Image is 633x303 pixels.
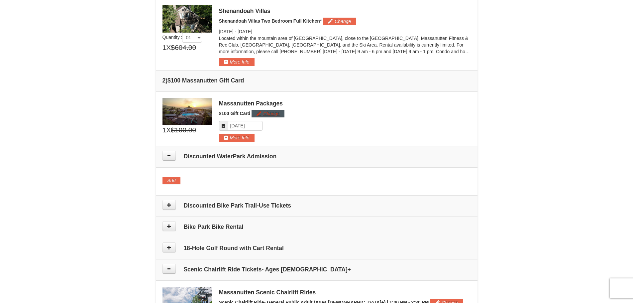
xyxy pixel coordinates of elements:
[219,58,255,66] button: More Info
[235,29,236,34] span: -
[219,289,471,296] div: Massanutten Scenic Chairlift Rides
[162,125,166,135] span: 1
[219,100,471,107] div: Massanutten Packages
[162,5,212,33] img: 19219019-2-e70bf45f.jpg
[162,224,471,230] h4: Bike Park Bike Rental
[162,35,202,40] span: Quantity :
[219,111,251,116] span: $100 Gift Card
[219,134,255,141] button: More Info
[219,8,471,14] div: Shenandoah Villas
[171,43,196,53] span: $604.00
[166,125,171,135] span: X
[162,202,471,209] h4: Discounted Bike Park Trail-Use Tickets
[238,29,252,34] span: [DATE]
[219,29,234,34] span: [DATE]
[162,153,471,160] h4: Discounted WaterPark Admission
[162,43,166,53] span: 1
[162,98,212,125] img: 6619879-1.jpg
[162,245,471,251] h4: 18-Hole Golf Round with Cart Rental
[162,177,181,184] button: Add
[219,35,471,55] p: Located within the mountain area of [GEOGRAPHIC_DATA], close to the [GEOGRAPHIC_DATA], Massanutte...
[323,18,356,25] button: Change
[162,77,471,84] h4: 2 $100 Massanutten Gift Card
[219,18,322,24] span: Shenandoah Villas Two Bedroom Full Kitchen*
[166,43,171,53] span: X
[252,110,284,117] button: Change
[171,125,196,135] span: $100.00
[162,266,471,273] h4: Scenic Chairlift Ride Tickets- Ages [DEMOGRAPHIC_DATA]+
[165,77,167,84] span: )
